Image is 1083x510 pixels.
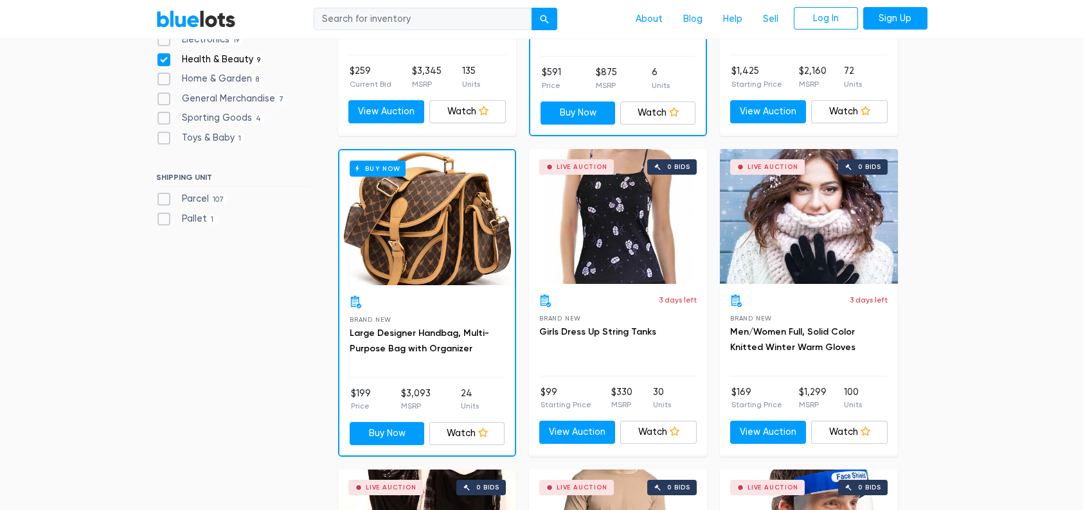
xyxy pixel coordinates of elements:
p: MSRP [596,80,617,91]
div: 0 bids [667,484,690,491]
a: View Auction [539,421,616,444]
label: Sporting Goods [156,111,265,125]
a: Live Auction 0 bids [529,149,707,284]
p: Units [652,80,670,91]
a: Live Auction 0 bids [720,149,898,284]
li: 30 [653,385,671,411]
p: MSRP [611,399,632,410]
a: View Auction [730,421,807,444]
li: $3,093 [401,387,431,412]
a: Sign Up [863,7,927,30]
li: $875 [596,66,617,91]
div: Live Auction [747,164,798,170]
p: Starting Price [731,399,782,410]
a: Buy Now [541,101,616,125]
div: 0 bids [667,164,690,170]
div: Live Auction [557,484,607,491]
li: $259 [350,64,391,90]
p: 3 days left [659,294,697,306]
span: 107 [209,195,228,205]
label: General Merchandise [156,92,288,106]
a: Girls Dress Up String Tanks [539,326,656,337]
span: Brand New [350,316,391,323]
p: MSRP [401,400,431,412]
span: 4 [252,114,265,125]
li: $1,299 [799,385,827,411]
p: Price [542,80,561,91]
a: Large Designer Handbag, Multi-Purpose Bag with Organizer [350,328,489,354]
p: Units [844,399,862,410]
li: $591 [542,66,561,91]
p: Units [653,399,671,410]
label: Electronics [156,33,244,47]
a: Log In [794,7,858,30]
li: $2,160 [799,64,827,90]
a: Men/Women Full, Solid Color Knitted Winter Warm Gloves [730,326,855,353]
span: 7 [275,94,288,105]
a: View Auction [348,100,425,123]
a: Blog [673,7,713,31]
span: Brand New [539,315,581,322]
a: Help [713,7,753,31]
div: 0 bids [476,484,499,491]
label: Pallet [156,212,218,226]
a: About [625,7,673,31]
p: Current Bid [350,78,391,90]
div: 0 bids [858,484,881,491]
label: Toys & Baby [156,131,246,145]
li: $3,345 [412,64,442,90]
a: Sell [753,7,789,31]
a: Watch [620,101,695,125]
div: Live Auction [557,164,607,170]
a: Buy Now [350,422,425,445]
div: Live Auction [747,484,798,491]
div: Live Auction [366,484,416,491]
span: 9 [253,55,265,66]
p: MSRP [412,78,442,90]
li: $169 [731,385,782,411]
p: Units [462,78,480,90]
label: Home & Garden [156,72,264,86]
span: Brand New [730,315,772,322]
p: MSRP [799,399,827,410]
li: $1,425 [731,64,782,90]
p: Starting Price [731,78,782,90]
a: View Auction [730,100,807,123]
span: 19 [229,35,244,46]
span: 8 [252,75,264,85]
li: 100 [844,385,862,411]
h6: Buy Now [350,161,406,177]
p: Units [844,78,862,90]
label: Parcel [156,192,228,206]
p: MSRP [799,78,827,90]
p: Units [461,400,479,412]
a: Buy Now [339,150,515,285]
span: 1 [207,215,218,225]
li: 6 [652,66,670,91]
li: 72 [844,64,862,90]
label: Health & Beauty [156,53,265,67]
span: 1 [235,134,246,144]
p: Starting Price [541,399,591,410]
div: 0 bids [858,164,881,170]
li: 24 [461,387,479,412]
a: Watch [429,100,506,123]
a: Watch [429,422,505,445]
a: Watch [811,421,888,444]
a: Watch [620,421,697,444]
li: 135 [462,64,480,90]
li: $99 [541,385,591,411]
a: Watch [811,100,888,123]
p: 3 days left [850,294,888,306]
li: $199 [351,387,371,412]
input: Search for inventory [314,8,532,31]
p: Price [351,400,371,412]
h6: SHIPPING UNIT [156,173,310,187]
li: $330 [611,385,632,411]
a: BlueLots [156,10,236,28]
